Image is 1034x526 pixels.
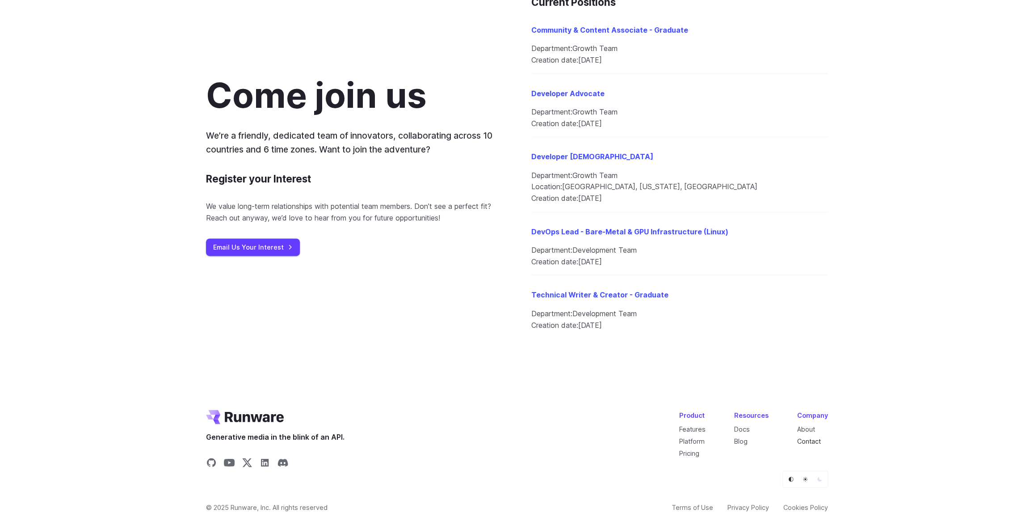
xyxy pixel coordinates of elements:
[531,194,578,203] span: Creation date:
[206,76,427,115] h2: Come join us
[531,43,828,55] li: Growth Team
[206,171,311,187] h3: Register your Interest
[785,473,797,485] button: Default
[679,410,706,420] div: Product
[734,437,748,445] a: Blog
[206,502,328,512] span: © 2025 Runware, Inc. All rights reserved
[679,425,706,433] a: Features
[679,449,699,457] a: Pricing
[531,55,828,66] li: [DATE]
[531,309,572,318] span: Department:
[260,457,270,471] a: Share on LinkedIn
[206,238,300,256] a: Email Us Your Interest
[531,170,828,182] li: Growth Team
[206,129,503,156] p: We’re a friendly, dedicated team of innovators, collaborating across 10 countries and 6 time zone...
[531,55,578,64] span: Creation date:
[531,193,828,204] li: [DATE]
[531,182,562,191] span: Location:
[531,171,572,180] span: Department:
[531,106,828,118] li: Growth Team
[531,119,578,128] span: Creation date:
[531,290,668,299] a: Technical Writer & Creator - Graduate
[531,89,605,98] a: Developer Advocate
[734,425,750,433] a: Docs
[672,502,713,512] a: Terms of Use
[531,227,728,236] a: DevOps Lead - Bare-Metal & GPU Infrastructure (Linux)
[531,118,828,130] li: [DATE]
[799,473,811,485] button: Light
[531,256,828,268] li: [DATE]
[813,473,826,485] button: Dark
[531,246,572,255] span: Department:
[797,425,815,433] a: About
[727,502,769,512] a: Privacy Policy
[206,201,503,224] p: We value long-term relationships with potential team members. Don’t see a perfect fit? Reach out ...
[783,502,828,512] a: Cookies Policy
[531,257,578,266] span: Creation date:
[206,410,284,424] a: Go to /
[797,410,828,420] div: Company
[531,44,572,53] span: Department:
[206,457,217,471] a: Share on GitHub
[531,245,828,256] li: Development Team
[531,321,578,330] span: Creation date:
[797,437,821,445] a: Contact
[206,431,345,443] span: Generative media in the blink of an API.
[531,308,828,320] li: Development Team
[224,457,235,471] a: Share on YouTube
[734,410,769,420] div: Resources
[531,181,828,193] li: [GEOGRAPHIC_DATA], [US_STATE], [GEOGRAPHIC_DATA]
[531,320,828,331] li: [DATE]
[679,437,705,445] a: Platform
[531,107,572,116] span: Department:
[531,152,653,161] a: Developer [DEMOGRAPHIC_DATA]
[242,457,252,471] a: Share on X
[277,457,288,471] a: Share on Discord
[782,471,828,488] ul: Theme selector
[531,25,688,34] a: Community & Content Associate - Graduate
